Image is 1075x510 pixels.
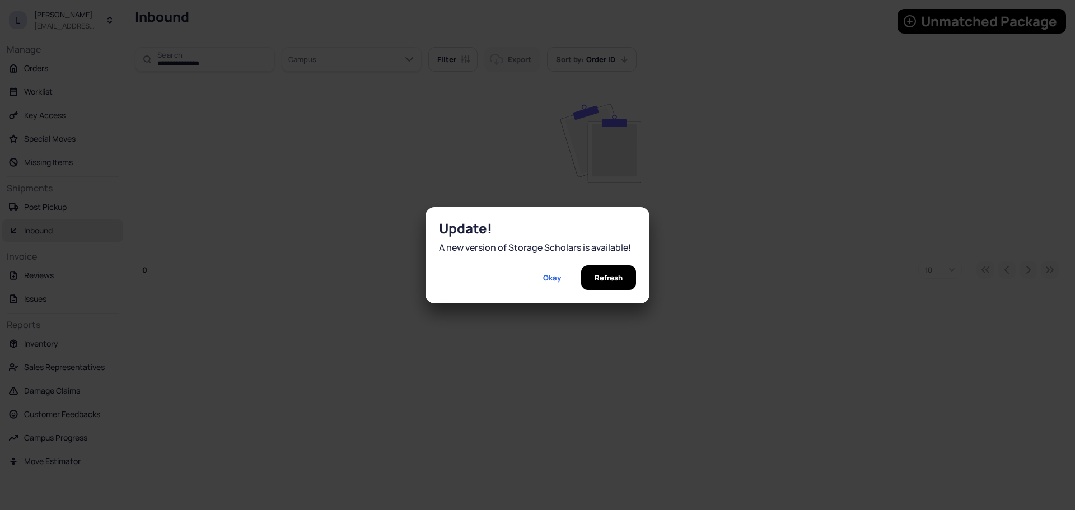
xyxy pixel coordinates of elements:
button: Refresh [581,265,636,290]
span: Refresh [595,265,623,290]
button: Okay [530,265,574,290]
h2: Update! [439,221,636,236]
span: Okay [543,265,561,290]
div: A new version of Storage Scholars is available! [439,241,636,254]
